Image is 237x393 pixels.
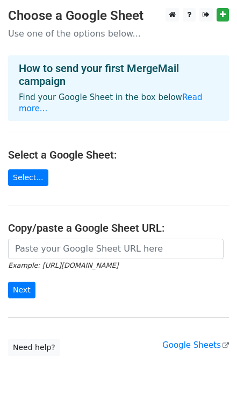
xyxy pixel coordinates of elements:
[8,282,35,298] input: Next
[19,62,218,88] h4: How to send your first MergeMail campaign
[8,8,229,24] h3: Choose a Google Sheet
[8,261,118,269] small: Example: [URL][DOMAIN_NAME]
[8,148,229,161] h4: Select a Google Sheet:
[8,339,60,356] a: Need help?
[19,92,203,113] a: Read more...
[8,239,224,259] input: Paste your Google Sheet URL here
[8,221,229,234] h4: Copy/paste a Google Sheet URL:
[162,340,229,350] a: Google Sheets
[8,169,48,186] a: Select...
[8,28,229,39] p: Use one of the options below...
[19,92,218,115] p: Find your Google Sheet in the box below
